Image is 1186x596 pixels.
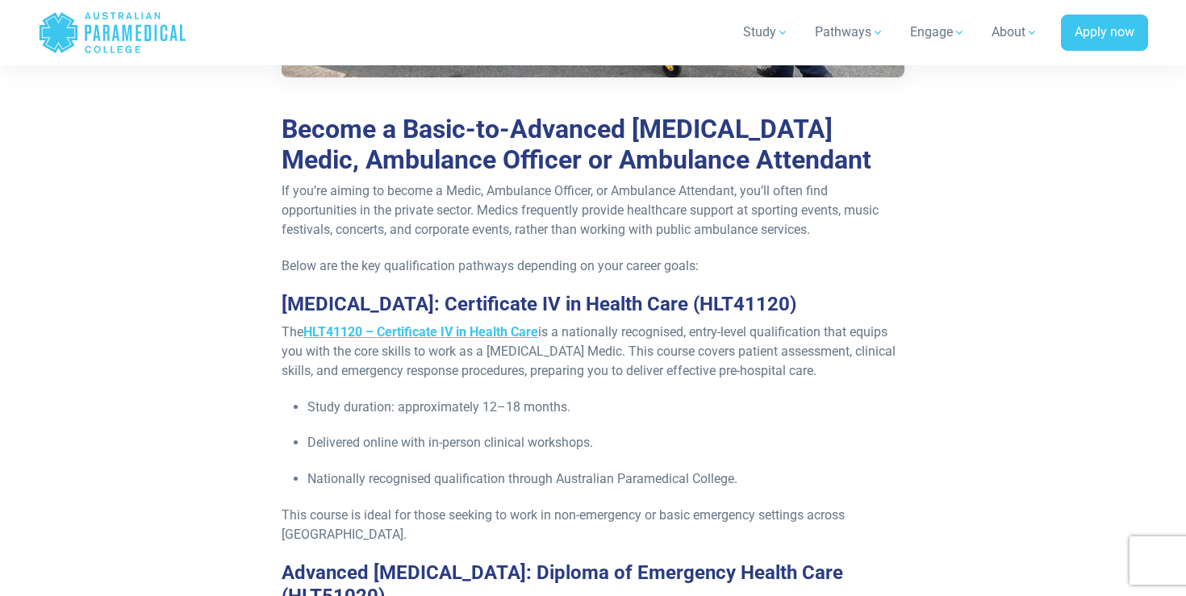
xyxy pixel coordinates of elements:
[282,114,904,176] h2: Become a Basic-to-Advanced [MEDICAL_DATA] Medic, Ambulance Officer or Ambulance Attendant
[303,324,538,340] a: HLT41120 – Certificate IV in Health Care
[733,10,799,55] a: Study
[805,10,894,55] a: Pathways
[307,398,904,417] p: Study duration: approximately 12–18 months.
[1061,15,1148,52] a: Apply now
[282,256,904,276] p: Below are the key qualification pathways depending on your career goals:
[307,469,904,489] p: Nationally recognised qualification through Australian Paramedical College.
[282,323,904,381] p: The is a nationally recognised, entry-level qualification that equips you with the core skills to...
[900,10,975,55] a: Engage
[38,6,187,59] a: Australian Paramedical College
[282,293,904,316] h3: [MEDICAL_DATA]: Certificate IV in Health Care (HLT41120)
[282,181,904,240] p: If you’re aiming to become a Medic, Ambulance Officer, or Ambulance Attendant, you’ll often find ...
[282,506,904,544] p: This course is ideal for those seeking to work in non-emergency or basic emergency settings acros...
[982,10,1048,55] a: About
[307,433,904,452] p: Delivered online with in-person clinical workshops.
